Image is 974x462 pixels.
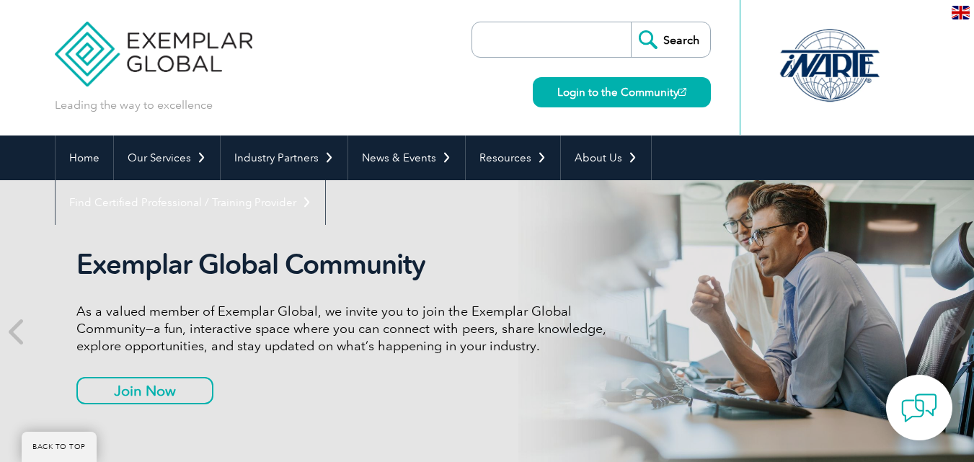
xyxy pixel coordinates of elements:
[952,6,970,19] img: en
[55,97,213,113] p: Leading the way to excellence
[76,377,213,404] a: Join Now
[22,432,97,462] a: BACK TO TOP
[533,77,711,107] a: Login to the Community
[56,180,325,225] a: Find Certified Professional / Training Provider
[561,136,651,180] a: About Us
[631,22,710,57] input: Search
[466,136,560,180] a: Resources
[348,136,465,180] a: News & Events
[56,136,113,180] a: Home
[678,88,686,96] img: open_square.png
[901,390,937,426] img: contact-chat.png
[221,136,347,180] a: Industry Partners
[76,303,617,355] p: As a valued member of Exemplar Global, we invite you to join the Exemplar Global Community—a fun,...
[114,136,220,180] a: Our Services
[76,248,617,281] h2: Exemplar Global Community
